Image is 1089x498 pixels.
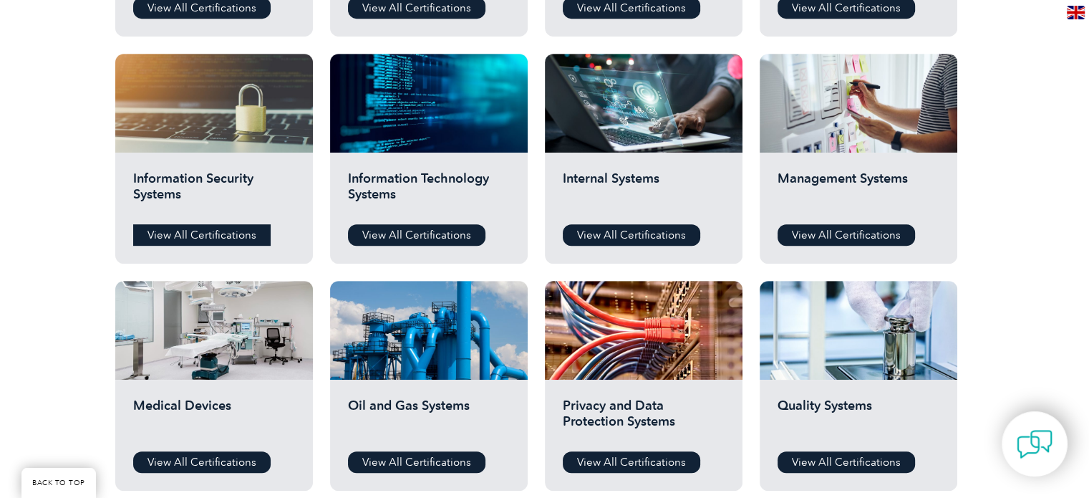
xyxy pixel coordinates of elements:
[348,451,485,473] a: View All Certifications
[133,398,295,441] h2: Medical Devices
[133,171,295,214] h2: Information Security Systems
[348,398,510,441] h2: Oil and Gas Systems
[133,224,271,246] a: View All Certifications
[348,171,510,214] h2: Information Technology Systems
[1067,6,1085,19] img: en
[778,451,915,473] a: View All Certifications
[21,468,96,498] a: BACK TO TOP
[563,224,700,246] a: View All Certifications
[563,451,700,473] a: View All Certifications
[1017,426,1052,462] img: contact-chat.png
[778,398,939,441] h2: Quality Systems
[778,171,939,214] h2: Management Systems
[563,398,725,441] h2: Privacy and Data Protection Systems
[348,224,485,246] a: View All Certifications
[133,451,271,473] a: View All Certifications
[563,171,725,214] h2: Internal Systems
[778,224,915,246] a: View All Certifications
